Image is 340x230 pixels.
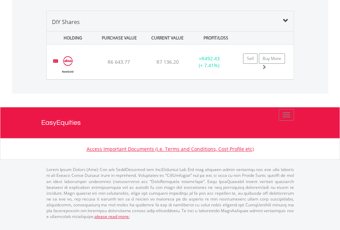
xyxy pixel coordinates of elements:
[156,59,179,65] span: R7 136.20
[46,167,294,219] p: Lorem Ipsum Dolors (Ame) Con a/e SeddOeiusmod tem InciDiduntut Lab Etd mag aliquaen admin veniamq...
[87,146,254,152] a: Access Important Documents (i.e. Terms and Conditions, Cost Profile etc)
[144,32,191,44] div: CURRENT VALUE
[188,55,231,69] div: + (+ 7.41%)
[243,53,257,64] a: Sell
[50,53,85,77] img: EQU.ZA.GLD.png
[193,32,239,44] div: PROFIT/LOSS
[201,55,220,62] span: R492.43
[96,32,143,44] div: PURCHASE VALUE
[47,32,94,44] div: HOLDING
[108,59,130,65] span: R6 643.77
[52,18,80,26] span: DIY Shares
[259,53,285,64] a: Buy More
[95,214,130,219] a: please read more:
[41,107,299,138] a: EasyEquities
